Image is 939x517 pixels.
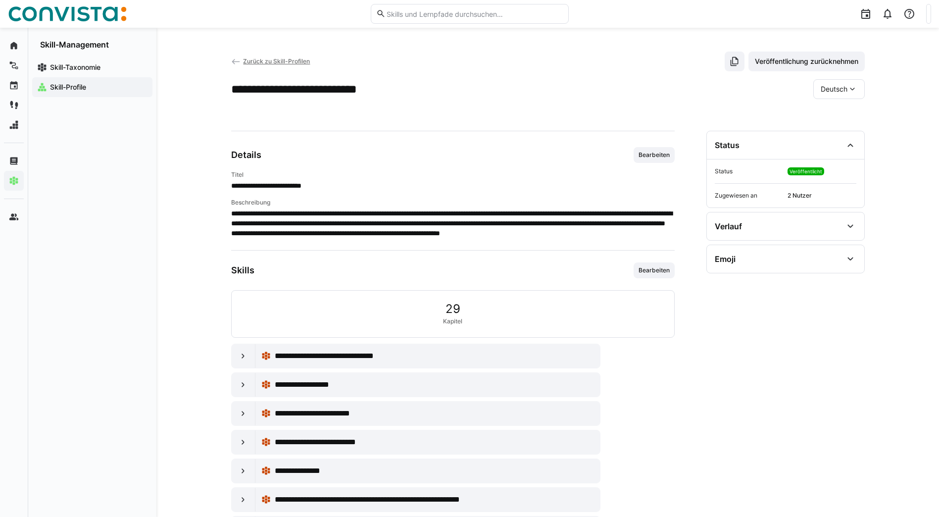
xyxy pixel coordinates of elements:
h4: Beschreibung [231,199,675,207]
span: Kapitel [443,317,462,325]
span: 2 Nutzer [788,192,856,200]
input: Skills und Lernpfade durchsuchen… [386,9,563,18]
h3: Skills [231,265,254,276]
span: Bearbeiten [638,266,671,274]
div: Verlauf [715,221,742,231]
h4: Titel [231,171,675,179]
span: Status [715,167,784,175]
button: Bearbeiten [634,262,675,278]
span: Veröffentlichung zurücknehmen [753,56,860,66]
span: Zugewiesen an [715,192,784,200]
span: Zurück zu Skill-Profilen [243,57,310,65]
div: Status [715,140,740,150]
span: 29 [445,303,460,315]
span: Bearbeiten [638,151,671,159]
h3: Details [231,150,261,160]
button: Bearbeiten [634,147,675,163]
div: Emoji [715,254,736,264]
span: Deutsch [821,84,847,94]
button: Veröffentlichung zurücknehmen [748,52,865,71]
span: Veröffentlicht [790,168,822,174]
a: Zurück zu Skill-Profilen [231,57,310,65]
